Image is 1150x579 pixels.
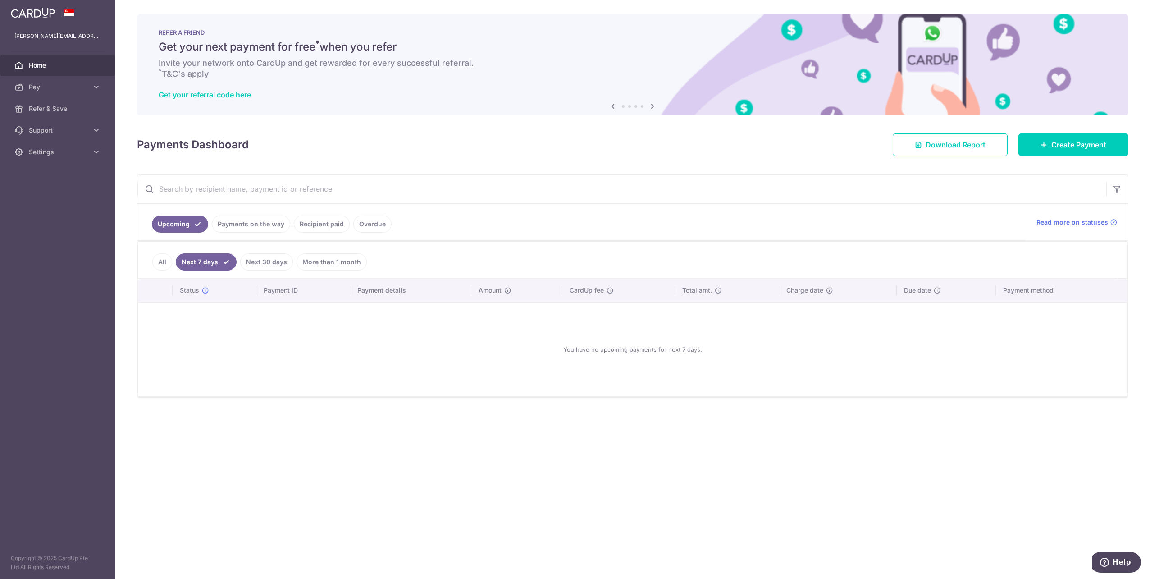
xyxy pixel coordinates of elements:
[1018,133,1128,156] a: Create Payment
[159,29,1107,36] p: REFER A FRIEND
[297,253,367,271] a: More than 1 month
[29,83,88,92] span: Pay
[1036,218,1108,227] span: Read more on statuses
[570,286,604,295] span: CardUp fee
[159,90,251,99] a: Get your referral code here
[137,175,1106,203] input: Search by recipient name, payment id or reference
[14,32,101,41] p: [PERSON_NAME][EMAIL_ADDRESS][DOMAIN_NAME]
[1036,218,1117,227] a: Read more on statuses
[159,58,1107,79] h6: Invite your network onto CardUp and get rewarded for every successful referral. T&C's apply
[149,310,1117,389] div: You have no upcoming payments for next 7 days.
[904,286,931,295] span: Due date
[240,253,293,271] a: Next 30 days
[29,61,88,70] span: Home
[159,40,1107,54] h5: Get your next payment for free when you refer
[29,104,88,113] span: Refer & Save
[137,137,249,153] h4: Payments Dashboard
[137,14,1128,115] img: RAF banner
[682,286,712,295] span: Total amt.
[893,133,1008,156] a: Download Report
[294,216,350,233] a: Recipient paid
[11,7,55,18] img: CardUp
[926,139,986,150] span: Download Report
[1051,139,1106,150] span: Create Payment
[256,279,350,302] th: Payment ID
[479,286,502,295] span: Amount
[152,253,172,271] a: All
[152,216,208,233] a: Upcoming
[176,253,237,271] a: Next 7 days
[180,286,199,295] span: Status
[786,286,823,295] span: Charge date
[29,126,88,135] span: Support
[350,279,471,302] th: Payment details
[1092,552,1141,574] iframe: Opens a widget where you can find more information
[29,147,88,156] span: Settings
[996,279,1127,302] th: Payment method
[212,216,290,233] a: Payments on the way
[353,216,392,233] a: Overdue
